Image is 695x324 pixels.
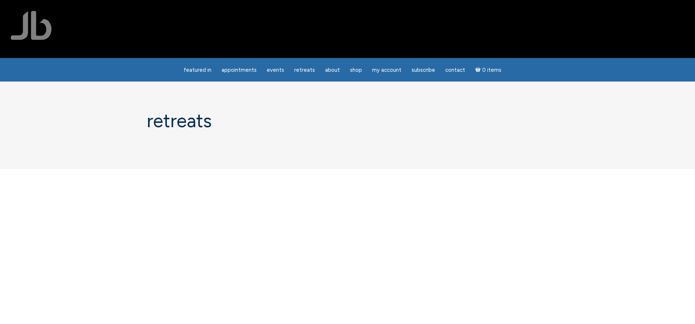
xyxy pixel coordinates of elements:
a: Contact [441,63,469,77]
a: Events [262,63,288,77]
span: My Account [372,67,401,73]
a: My Account [368,63,406,77]
h1: Retreats [147,111,548,131]
span: 0 items [482,67,501,73]
img: Jamie Butler. The Everyday Medium [11,11,52,40]
a: Shop [346,63,366,77]
span: Appointments [222,67,257,73]
span: featured in [184,67,211,73]
span: Subscribe [412,67,435,73]
span: Events [267,67,284,73]
a: Subscribe [407,63,439,77]
i: Cart [475,67,482,73]
a: Retreats [290,63,319,77]
span: About [325,67,340,73]
span: Contact [445,67,465,73]
span: Retreats [294,67,315,73]
a: Appointments [217,63,261,77]
a: Cart0 items [471,62,506,77]
a: featured in [179,63,216,77]
span: Shop [350,67,362,73]
a: About [321,63,344,77]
